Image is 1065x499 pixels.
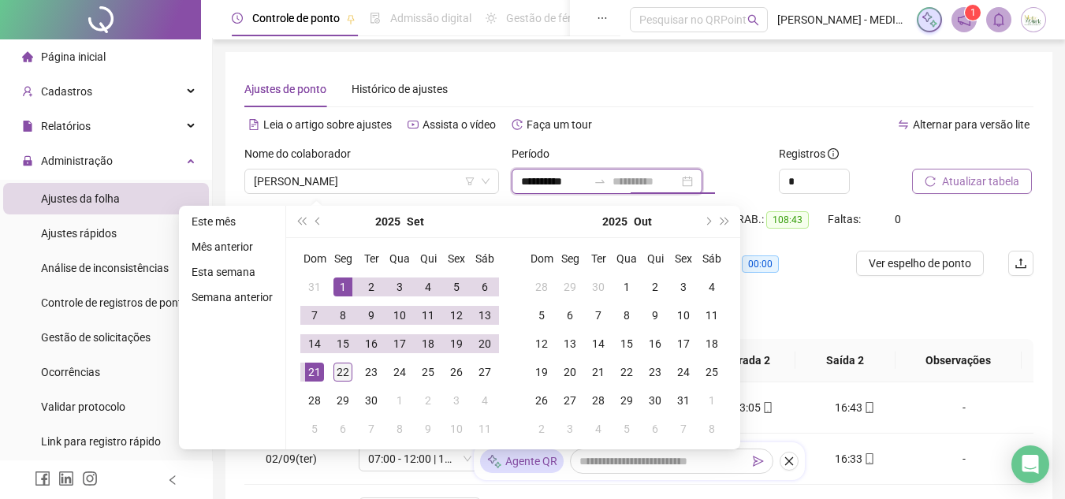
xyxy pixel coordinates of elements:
[346,14,356,24] span: pushpin
[594,175,606,188] span: to
[698,358,726,386] td: 2025-10-25
[532,306,551,325] div: 5
[41,366,100,378] span: Ocorrências
[527,386,556,415] td: 2025-10-26
[584,301,613,330] td: 2025-10-07
[266,452,317,465] span: 02/09(ter)
[674,334,693,353] div: 17
[465,177,475,186] span: filter
[305,306,324,325] div: 7
[527,118,592,131] span: Faça um tour
[305,277,324,296] div: 31
[698,415,726,443] td: 2025-11-08
[532,419,551,438] div: 2
[447,277,466,296] div: 5
[716,399,791,416] div: 13:05
[41,155,113,167] span: Administração
[828,148,839,159] span: info-circle
[41,192,120,205] span: Ajustes da folha
[674,419,693,438] div: 7
[1015,257,1027,270] span: upload
[414,330,442,358] td: 2025-09-18
[613,386,641,415] td: 2025-10-29
[646,306,665,325] div: 9
[329,273,357,301] td: 2025-09-01
[556,330,584,358] td: 2025-10-13
[419,363,438,382] div: 25
[447,391,466,410] div: 3
[300,244,329,273] th: Dom
[471,330,499,358] td: 2025-09-20
[447,419,466,438] div: 10
[646,391,665,410] div: 30
[442,244,471,273] th: Sex
[669,358,698,386] td: 2025-10-24
[641,330,669,358] td: 2025-10-16
[698,244,726,273] th: Sáb
[589,277,608,296] div: 30
[385,301,414,330] td: 2025-09-10
[385,330,414,358] td: 2025-09-17
[641,358,669,386] td: 2025-10-23
[475,334,494,353] div: 20
[556,415,584,443] td: 2025-11-03
[333,419,352,438] div: 6
[584,415,613,443] td: 2025-11-04
[263,118,392,131] span: Leia o artigo sobre ajustes
[300,301,329,330] td: 2025-09-07
[375,206,400,237] button: year panel
[357,330,385,358] td: 2025-09-16
[761,402,773,413] span: mobile
[766,211,809,229] span: 108:43
[414,358,442,386] td: 2025-09-25
[185,263,279,281] li: Esta semana
[390,363,409,382] div: 24
[918,450,1011,467] div: -
[486,453,502,470] img: sparkle-icon.fc2bf0ac1784a2077858766a79e2daf3.svg
[333,391,352,410] div: 29
[527,358,556,386] td: 2025-10-19
[419,334,438,353] div: 18
[471,244,499,273] th: Sáb
[527,301,556,330] td: 2025-10-05
[698,301,726,330] td: 2025-10-11
[414,244,442,273] th: Qui
[527,415,556,443] td: 2025-11-02
[702,334,721,353] div: 18
[447,334,466,353] div: 19
[244,145,361,162] label: Nome do colaborador
[407,206,424,237] button: month panel
[362,277,381,296] div: 2
[357,386,385,415] td: 2025-09-30
[486,13,497,24] span: sun
[589,419,608,438] div: 4
[329,415,357,443] td: 2025-10-06
[329,301,357,330] td: 2025-09-08
[617,419,636,438] div: 5
[362,363,381,382] div: 23
[22,155,33,166] span: lock
[584,358,613,386] td: 2025-10-21
[414,273,442,301] td: 2025-09-04
[362,391,381,410] div: 30
[41,435,161,448] span: Link para registro rápido
[869,255,971,272] span: Ver espelho de ponto
[532,363,551,382] div: 19
[556,244,584,273] th: Seg
[777,11,907,28] span: [PERSON_NAME] - MEDIC WORK SAÚDE OCUPACIONAL
[925,176,936,187] span: reload
[674,306,693,325] div: 10
[898,119,909,130] span: swap
[912,169,1032,194] button: Atualizar tabela
[702,306,721,325] div: 11
[613,330,641,358] td: 2025-10-15
[475,306,494,325] div: 13
[856,251,984,276] button: Ver espelho de ponto
[390,12,471,24] span: Admissão digital
[896,339,1022,382] th: Observações
[305,391,324,410] div: 28
[1011,445,1049,483] div: Open Intercom Messenger
[597,13,608,24] span: ellipsis
[329,358,357,386] td: 2025-09-22
[747,14,759,26] span: search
